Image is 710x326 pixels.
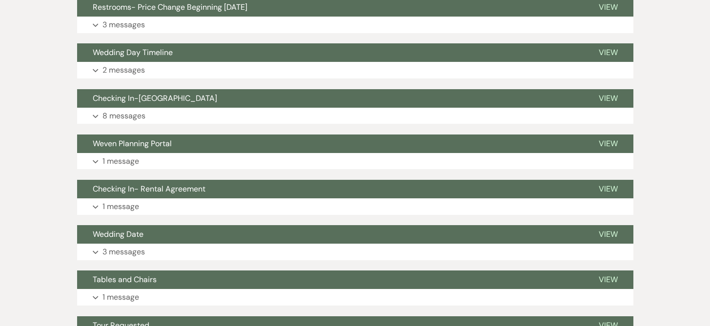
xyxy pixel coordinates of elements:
p: 3 messages [102,19,145,31]
span: View [599,93,618,103]
button: View [583,134,633,153]
span: Checking In-[GEOGRAPHIC_DATA] [93,93,217,103]
span: View [599,274,618,285]
p: 1 message [102,200,139,213]
p: 3 messages [102,246,145,258]
button: 2 messages [77,62,633,78]
span: Wedding Day Timeline [93,47,173,58]
span: View [599,184,618,194]
span: View [599,47,618,58]
span: Wedding Date [93,229,143,239]
span: View [599,2,618,12]
button: Checking In-[GEOGRAPHIC_DATA] [77,89,583,108]
button: Wedding Date [77,225,583,244]
p: 2 messages [102,64,145,77]
p: 8 messages [102,110,145,122]
button: 1 message [77,198,633,215]
span: Restrooms- Price Change Beginning [DATE] [93,2,247,12]
button: Tables and Chairs [77,270,583,289]
button: 1 message [77,153,633,170]
span: View [599,138,618,149]
button: 8 messages [77,108,633,124]
span: Tables and Chairs [93,274,157,285]
button: 1 message [77,289,633,306]
button: View [583,89,633,108]
span: Checking In- Rental Agreement [93,184,205,194]
button: View [583,270,633,289]
button: View [583,225,633,244]
span: View [599,229,618,239]
button: Wedding Day Timeline [77,43,583,62]
button: 3 messages [77,17,633,33]
p: 1 message [102,291,139,304]
button: View [583,180,633,198]
button: 3 messages [77,244,633,260]
button: View [583,43,633,62]
p: 1 message [102,155,139,168]
button: Weven Planning Portal [77,134,583,153]
button: Checking In- Rental Agreement [77,180,583,198]
span: Weven Planning Portal [93,138,172,149]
